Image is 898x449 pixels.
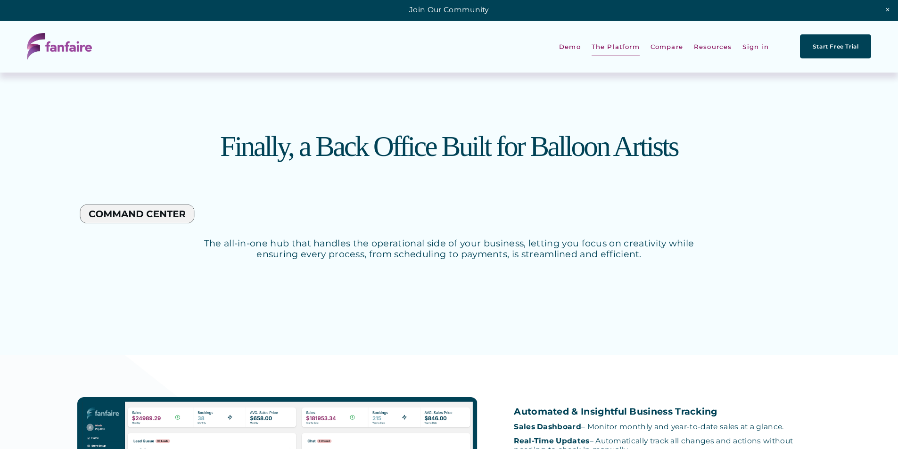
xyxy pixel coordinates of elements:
[202,132,696,161] h2: Finally, a Back Office Built for Balloon Artists
[559,36,581,57] a: Demo
[694,37,732,57] span: Resources
[694,36,732,57] a: folder dropdown
[514,406,717,417] strong: Automated & Insightful Business Tracking
[742,36,768,57] a: Sign in
[514,436,589,445] strong: Real-Time Updates
[651,36,683,57] a: Compare
[514,423,821,432] p: – Monitor monthly and year-to-date sales at a glance.
[592,37,640,57] span: The Platform
[514,422,581,431] strong: Sales Dashboard
[592,36,640,57] a: folder dropdown
[800,34,871,58] a: Start Free Trial
[202,238,696,260] p: The all-in-one hub that handles the operational side of your business, letting you focus on creat...
[27,33,92,60] img: fanfaire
